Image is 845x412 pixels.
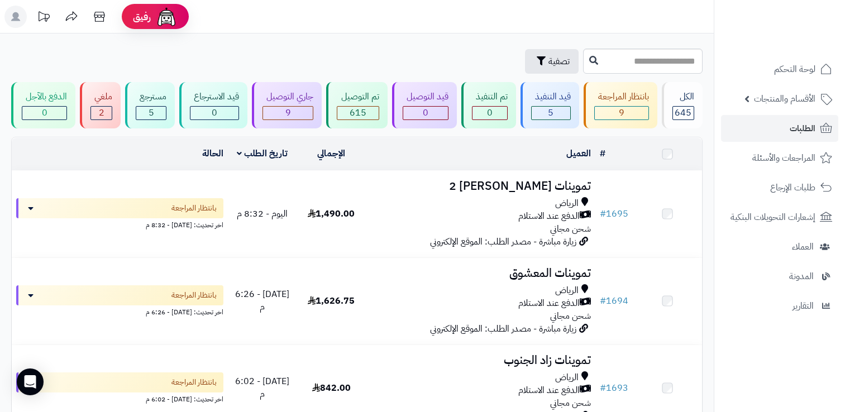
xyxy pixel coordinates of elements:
a: #1695 [600,207,628,221]
span: # [600,381,606,395]
span: الأقسام والمنتجات [754,91,815,107]
a: المراجعات والأسئلة [721,145,838,171]
div: الدفع بالآجل [22,90,67,103]
span: [DATE] - 6:02 م [235,375,289,401]
span: زيارة مباشرة - مصدر الطلب: الموقع الإلكتروني [430,235,576,248]
div: 9 [595,107,648,119]
div: تم التنفيذ [472,90,508,103]
div: مسترجع [136,90,166,103]
div: 0 [403,107,448,119]
span: شحن مجاني [550,222,591,236]
a: التقارير [721,293,838,319]
div: الكل [672,90,694,103]
a: الكل645 [660,82,705,128]
a: لوحة التحكم [721,56,838,83]
a: طلبات الإرجاع [721,174,838,201]
button: تصفية [525,49,579,74]
a: تم التنفيذ 0 [459,82,518,128]
span: 2 [99,106,104,119]
img: logo-2.png [769,25,834,48]
span: لوحة التحكم [774,61,815,77]
span: رفيق [133,10,151,23]
span: زيارة مباشرة - مصدر الطلب: الموقع الإلكتروني [430,322,576,336]
span: الرياض [555,371,579,384]
div: قيد التنفيذ [531,90,571,103]
a: # [600,147,605,160]
a: إشعارات التحويلات البنكية [721,204,838,231]
a: تم التوصيل 615 [324,82,389,128]
a: #1694 [600,294,628,308]
span: الطلبات [790,121,815,136]
span: 1,490.00 [308,207,355,221]
span: 0 [487,106,493,119]
a: المدونة [721,263,838,290]
div: اخر تحديث: [DATE] - 6:02 م [16,392,223,404]
div: 0 [472,107,507,119]
span: بانتظار المراجعة [171,290,217,301]
div: 615 [337,107,378,119]
div: اخر تحديث: [DATE] - 8:32 م [16,218,223,230]
span: 5 [548,106,553,119]
div: قيد الاسترجاع [190,90,239,103]
div: 2 [91,107,112,119]
span: 9 [285,106,291,119]
span: اليوم - 8:32 م [237,207,288,221]
div: Open Intercom Messenger [17,368,44,395]
div: 0 [190,107,238,119]
div: اخر تحديث: [DATE] - 6:26 م [16,305,223,317]
a: مسترجع 5 [123,82,177,128]
span: الرياض [555,284,579,297]
span: 615 [350,106,366,119]
a: تحديثات المنصة [30,6,58,31]
a: تاريخ الطلب [237,147,288,160]
a: جاري التوصيل 9 [250,82,324,128]
span: شحن مجاني [550,309,591,323]
h3: تموينات المعشوق [370,267,591,280]
a: العملاء [721,233,838,260]
span: إشعارات التحويلات البنكية [731,209,815,225]
span: الدفع عند الاستلام [518,210,580,223]
div: 9 [263,107,313,119]
h3: تموينات [PERSON_NAME] 2 [370,180,591,193]
span: تصفية [548,55,570,68]
div: 0 [22,107,66,119]
a: الطلبات [721,115,838,142]
a: قيد الاسترجاع 0 [177,82,250,128]
span: 0 [42,106,47,119]
span: المدونة [789,269,814,284]
span: الرياض [555,197,579,210]
span: طلبات الإرجاع [770,180,815,195]
a: قيد التوصيل 0 [390,82,459,128]
a: الدفع بالآجل 0 [9,82,78,128]
span: # [600,207,606,221]
a: العميل [566,147,591,160]
span: 842.00 [312,381,351,395]
span: بانتظار المراجعة [171,203,217,214]
a: ملغي 2 [78,82,123,128]
a: قيد التنفيذ 5 [518,82,581,128]
span: [DATE] - 6:26 م [235,288,289,314]
span: 0 [212,106,217,119]
span: 5 [149,106,154,119]
span: # [600,294,606,308]
a: #1693 [600,381,628,395]
a: الحالة [202,147,223,160]
span: المراجعات والأسئلة [752,150,815,166]
div: قيد التوصيل [403,90,448,103]
span: شحن مجاني [550,396,591,410]
div: ملغي [90,90,112,103]
h3: تموينات زاد الجنوب [370,354,591,367]
a: بانتظار المراجعة 9 [581,82,660,128]
span: التقارير [793,298,814,314]
div: جاري التوصيل [262,90,313,103]
span: الدفع عند الاستلام [518,297,580,310]
a: الإجمالي [317,147,345,160]
span: العملاء [792,239,814,255]
span: 1,626.75 [308,294,355,308]
div: 5 [136,107,166,119]
div: تم التوصيل [337,90,379,103]
div: بانتظار المراجعة [594,90,649,103]
img: ai-face.png [155,6,178,28]
span: 9 [619,106,624,119]
span: بانتظار المراجعة [171,377,217,388]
